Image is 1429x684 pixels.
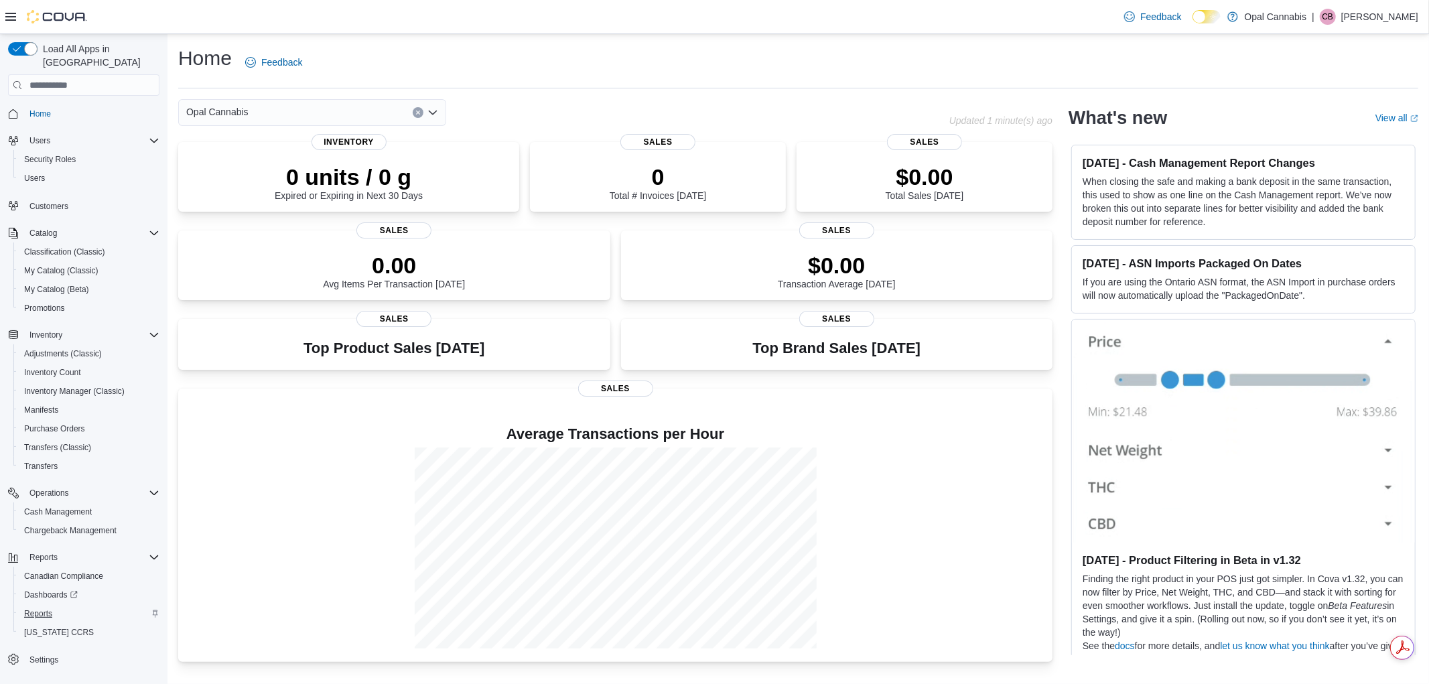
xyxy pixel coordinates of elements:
span: Inventory Count [19,364,159,381]
button: Reports [13,604,165,623]
p: If you are using the Ontario ASN format, the ASN Import in purchase orders will now automatically... [1083,275,1404,302]
h3: [DATE] - Product Filtering in Beta in v1.32 [1083,553,1404,567]
button: Home [3,104,165,123]
button: Adjustments (Classic) [13,344,165,363]
a: Users [19,170,50,186]
span: Home [29,109,51,119]
div: Expired or Expiring in Next 30 Days [275,163,423,201]
a: Adjustments (Classic) [19,346,107,362]
button: Settings [3,650,165,669]
span: Security Roles [19,151,159,167]
div: Avg Items Per Transaction [DATE] [323,252,465,289]
button: Customers [3,196,165,215]
span: [US_STATE] CCRS [24,627,94,638]
span: Load All Apps in [GEOGRAPHIC_DATA] [38,42,159,69]
button: Promotions [13,299,165,318]
button: Users [24,133,56,149]
span: Classification (Classic) [19,244,159,260]
button: Cash Management [13,502,165,521]
span: My Catalog (Classic) [24,265,98,276]
a: Chargeback Management [19,523,122,539]
em: Beta Features [1329,600,1387,611]
button: Operations [24,485,74,501]
a: Inventory Count [19,364,86,381]
a: Canadian Compliance [19,568,109,584]
img: Cova [27,10,87,23]
a: [US_STATE] CCRS [19,624,99,640]
span: Promotions [19,300,159,316]
h3: Top Product Sales [DATE] [303,340,484,356]
span: Chargeback Management [24,525,117,536]
button: Purchase Orders [13,419,165,438]
span: Cash Management [19,504,159,520]
h1: Home [178,45,232,72]
span: Reports [24,608,52,619]
button: Transfers (Classic) [13,438,165,457]
span: Transfers (Classic) [24,442,91,453]
button: Open list of options [427,107,438,118]
a: My Catalog (Beta) [19,281,94,297]
span: Customers [24,197,159,214]
span: Dashboards [19,587,159,603]
svg: External link [1410,115,1418,123]
p: 0.00 [323,252,465,279]
a: Transfers (Classic) [19,439,96,456]
button: [US_STATE] CCRS [13,623,165,642]
button: My Catalog (Classic) [13,261,165,280]
p: 0 [610,163,706,190]
button: Inventory Count [13,363,165,382]
span: Inventory Manager (Classic) [19,383,159,399]
p: When closing the safe and making a bank deposit in the same transaction, this used to show as one... [1083,175,1404,228]
span: Cash Management [24,506,92,517]
span: Inventory [29,330,62,340]
span: Sales [578,381,653,397]
div: Total # Invoices [DATE] [610,163,706,201]
p: Updated 1 minute(s) ago [949,115,1052,126]
input: Dark Mode [1193,10,1221,24]
a: Purchase Orders [19,421,90,437]
span: Users [24,173,45,184]
p: | [1312,9,1314,25]
a: Cash Management [19,504,97,520]
button: Catalog [3,224,165,243]
a: let us know what you think [1220,640,1329,651]
span: Dashboards [24,590,78,600]
h3: Top Brand Sales [DATE] [752,340,921,356]
span: Operations [29,488,69,498]
div: Transaction Average [DATE] [778,252,896,289]
span: Inventory Count [24,367,81,378]
a: docs [1115,640,1135,651]
a: Inventory Manager (Classic) [19,383,130,399]
a: Settings [24,652,64,668]
h4: Average Transactions per Hour [189,426,1042,442]
a: Transfers [19,458,63,474]
span: Users [19,170,159,186]
span: Security Roles [24,154,76,165]
a: Manifests [19,402,64,418]
h3: [DATE] - ASN Imports Packaged On Dates [1083,257,1404,270]
button: Clear input [413,107,423,118]
p: Opal Cannabis [1245,9,1307,25]
p: [PERSON_NAME] [1341,9,1418,25]
span: Transfers (Classic) [19,439,159,456]
span: Sales [799,222,874,238]
span: Manifests [24,405,58,415]
span: Sales [356,311,431,327]
span: My Catalog (Classic) [19,263,159,279]
span: Canadian Compliance [19,568,159,584]
span: Inventory [312,134,387,150]
span: CB [1322,9,1334,25]
a: Security Roles [19,151,81,167]
span: Dark Mode [1193,23,1193,24]
a: Feedback [240,49,308,76]
div: Total Sales [DATE] [886,163,963,201]
span: Promotions [24,303,65,314]
span: Sales [799,311,874,327]
button: Catalog [24,225,62,241]
button: Canadian Compliance [13,567,165,586]
a: Classification (Classic) [19,244,111,260]
button: Classification (Classic) [13,243,165,261]
span: Users [29,135,50,146]
span: Sales [356,222,431,238]
span: Adjustments (Classic) [19,346,159,362]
